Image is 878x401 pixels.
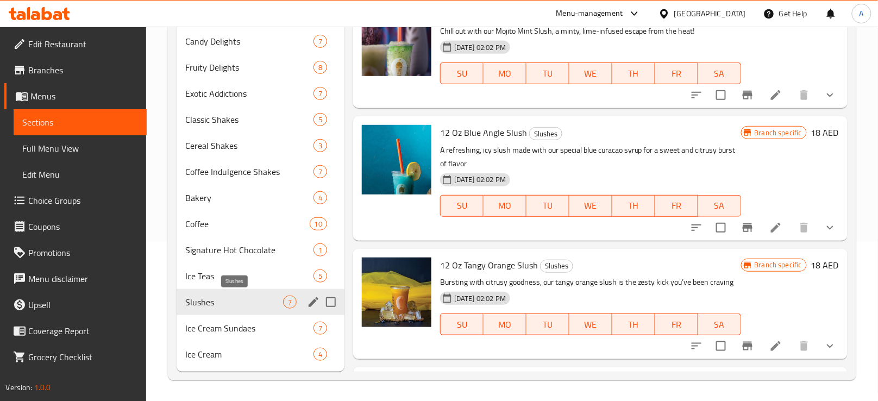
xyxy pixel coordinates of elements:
[4,31,147,57] a: Edit Restaurant
[362,7,431,76] img: 12 Oz Mojito Mint Slush
[569,62,612,84] button: WE
[655,195,698,217] button: FR
[177,237,344,263] div: Signature Hot Chocolate1
[612,314,655,335] button: TH
[683,82,710,108] button: sort-choices
[185,348,313,361] div: Ice Cream
[22,142,138,155] span: Full Menu View
[5,380,32,394] span: Version:
[177,263,344,289] div: Ice Teas5
[824,340,837,353] svg: Show Choices
[569,314,612,335] button: WE
[556,7,623,20] div: Menu-management
[4,318,147,344] a: Coverage Report
[313,113,327,126] div: items
[817,215,843,241] button: show more
[683,333,710,359] button: sort-choices
[617,198,651,214] span: TH
[185,217,309,230] span: Coffee
[791,82,817,108] button: delete
[185,322,313,335] span: Ice Cream Sundaes
[574,66,608,82] span: WE
[769,89,782,102] a: Edit menu item
[177,106,344,133] div: Classic Shakes5
[750,260,806,270] span: Branch specific
[526,195,569,217] button: TU
[313,61,327,74] div: items
[4,240,147,266] a: Promotions
[185,35,313,48] span: Candy Delights
[710,216,732,239] span: Select to update
[185,243,313,256] div: Signature Hot Chocolate
[314,271,327,281] span: 5
[440,143,741,171] p: A refreshing, icy slush made with our special blue curacao syrup for a sweet and citrusy burst of...
[574,198,608,214] span: WE
[177,315,344,341] div: Ice Cream Sundaes7
[445,198,479,214] span: SU
[313,191,327,204] div: items
[860,8,864,20] span: A
[28,194,138,207] span: Choice Groups
[529,127,562,140] div: Slushes
[674,8,746,20] div: [GEOGRAPHIC_DATA]
[445,317,479,333] span: SU
[28,220,138,233] span: Coupons
[440,195,484,217] button: SU
[617,66,651,82] span: TH
[484,314,526,335] button: MO
[4,214,147,240] a: Coupons
[185,165,313,178] span: Coffee Indulgence Shakes
[811,125,839,140] h6: 18 AED
[574,317,608,333] span: WE
[22,116,138,129] span: Sections
[440,24,741,38] p: Chill out with our Mojito Mint Slush, a minty, lime-infused escape from the heat!
[791,333,817,359] button: delete
[185,191,313,204] div: Bakery
[362,125,431,195] img: 12 Oz Blue Angle Slush
[710,84,732,106] span: Select to update
[314,36,327,47] span: 7
[305,294,322,310] button: edit
[185,87,313,100] span: Exotic Addictions
[28,324,138,337] span: Coverage Report
[313,87,327,100] div: items
[177,185,344,211] div: Bakery4
[440,62,484,84] button: SU
[440,275,741,289] p: Bursting with citrusy goodness, our tangy orange slush is the zesty kick you’ve been craving
[817,82,843,108] button: show more
[177,211,344,237] div: Coffee10
[4,187,147,214] a: Choice Groups
[34,380,51,394] span: 1.0.0
[531,198,565,214] span: TU
[698,314,741,335] button: SA
[440,124,527,141] span: 12 Oz Blue Angle Slush
[484,62,526,84] button: MO
[185,296,283,309] span: Slushes
[655,314,698,335] button: FR
[710,335,732,358] span: Select to update
[177,133,344,159] div: Cereal Shakes3
[28,246,138,259] span: Promotions
[185,61,313,74] span: Fruity Delights
[314,141,327,151] span: 3
[735,333,761,359] button: Branch-specific-item
[703,317,737,333] span: SA
[655,62,698,84] button: FR
[484,195,526,217] button: MO
[28,298,138,311] span: Upsell
[177,54,344,80] div: Fruity Delights8
[177,341,344,367] div: Ice Cream4
[4,57,147,83] a: Branches
[660,317,694,333] span: FR
[14,135,147,161] a: Full Menu View
[313,322,327,335] div: items
[185,139,313,152] span: Cereal Shakes
[313,270,327,283] div: items
[530,128,562,140] span: Slushes
[185,270,313,283] span: Ice Teas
